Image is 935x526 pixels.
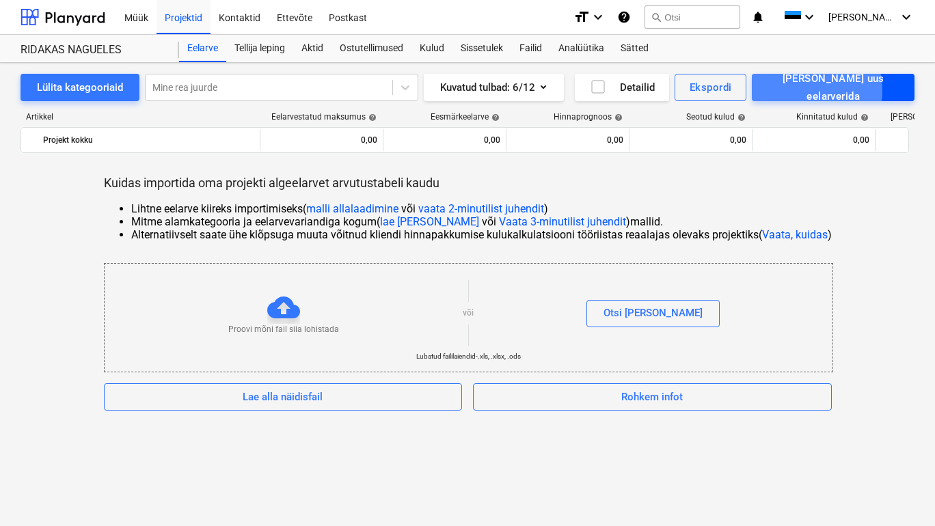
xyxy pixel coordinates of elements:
div: Eesmärkeelarve [431,112,500,122]
i: Abikeskus [617,9,631,25]
div: Kuvatud tulbad : 6/12 [440,79,547,96]
button: Rohkem infot [473,383,832,411]
button: Lae alla näidisfail [104,383,463,411]
span: help [612,113,623,122]
p: või [463,307,474,319]
a: Vaata, kuidas [762,228,828,241]
a: Failid [511,35,550,62]
i: notifications [751,9,765,25]
span: search [651,12,662,23]
button: Kuvatud tulbad:6/12 [424,74,564,101]
div: Lülita kategooriaid [37,79,123,96]
button: [PERSON_NAME] uus eelarverida [752,74,914,101]
span: help [735,113,746,122]
button: Detailid [575,74,669,101]
a: malli allalaadimine [306,202,398,215]
div: 0,00 [512,129,623,151]
button: Otsi [PERSON_NAME] [586,300,720,327]
p: Proovi mõni fail siia lohistada [228,324,339,335]
a: Aktid [293,35,331,62]
div: RIDAKAS NAGUELES [21,43,163,57]
iframe: Chat Widget [867,460,935,526]
div: Chat-widget [867,460,935,526]
div: Proovi mõni fail siia lohistadavõiOtsi [PERSON_NAME]Lubatud faililaiendid-.xls, .xlsx, .ods [104,263,833,372]
button: Otsi [645,5,740,29]
a: Analüütika [550,35,612,62]
div: Seotud kulud [686,112,746,122]
p: Kuidas importida oma projekti algeelarvet arvutustabeli kaudu [104,175,832,191]
span: help [489,113,500,122]
div: Hinnaprognoos [554,112,623,122]
div: Otsi [PERSON_NAME] [604,304,703,322]
div: Kinnitatud kulud [796,112,869,122]
a: Sissetulek [452,35,511,62]
div: Eelarvestatud maksumus [271,112,377,122]
li: Alternatiivselt saate ühe klõpsuga muuta võitnud kliendi hinnapakkumise kulukalkulatsiooni töörii... [131,228,832,241]
i: keyboard_arrow_down [590,9,606,25]
div: Projekt kokku [43,129,254,151]
a: Sätted [612,35,657,62]
i: keyboard_arrow_down [801,9,817,25]
button: Ekspordi [675,74,746,101]
a: vaata 2-minutilist juhendit [418,202,544,215]
a: Tellija leping [226,35,293,62]
i: keyboard_arrow_down [898,9,914,25]
div: 0,00 [758,129,869,151]
a: Kulud [411,35,452,62]
a: Eelarve [179,35,226,62]
span: help [858,113,869,122]
div: Artikkel [21,112,260,122]
span: help [366,113,377,122]
div: 0,00 [266,129,377,151]
i: format_size [573,9,590,25]
a: Vaata 3-minutilist juhendit [499,215,626,228]
button: Lülita kategooriaid [21,74,139,101]
span: [PERSON_NAME] Kerdmann [828,12,897,23]
div: Ekspordi [690,79,731,96]
li: Mitme alamkategooria ja eelarvevariandiga kogum ( või ) mallid. [131,215,832,228]
li: Lihtne eelarve kiireks importimiseks ( või ) [131,202,832,215]
div: Detailid [590,79,655,96]
div: 0,00 [389,129,500,151]
p: Lubatud faililaiendid - .xls, .xlsx, .ods [416,352,521,361]
a: lae [PERSON_NAME] [380,215,479,228]
div: Lae alla näidisfail [243,388,323,406]
div: [PERSON_NAME] uus eelarverida [767,70,899,106]
div: Rohkem infot [621,388,683,406]
a: Ostutellimused [331,35,411,62]
div: 0,00 [635,129,746,151]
